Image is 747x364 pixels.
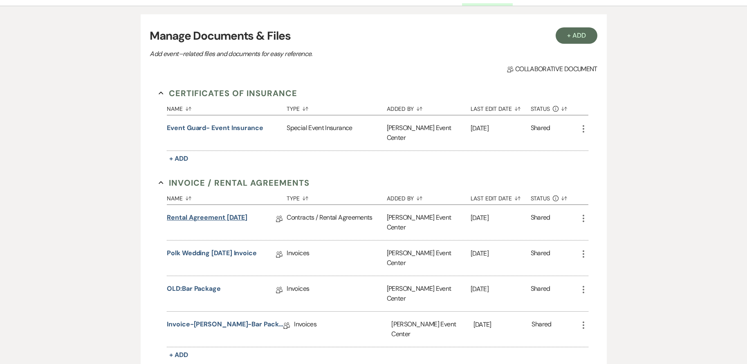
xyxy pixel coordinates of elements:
[507,64,597,74] span: Collaborative document
[391,312,473,347] div: [PERSON_NAME] Event Center
[169,154,188,163] span: + Add
[531,189,579,204] button: Status
[167,153,191,164] button: + Add
[531,195,550,201] span: Status
[159,177,310,189] button: Invoice / Rental Agreements
[167,213,247,225] a: Rental Agreement [DATE]
[531,123,550,143] div: Shared
[531,248,550,268] div: Shared
[387,189,471,204] button: Added By
[150,27,597,45] h3: Manage Documents & Files
[387,205,471,240] div: [PERSON_NAME] Event Center
[167,189,287,204] button: Name
[532,319,551,339] div: Shared
[471,284,531,294] p: [DATE]
[169,351,188,359] span: + Add
[471,189,531,204] button: Last Edit Date
[287,115,386,151] div: Special Event Insurance
[167,349,191,361] button: + Add
[531,213,550,232] div: Shared
[287,99,386,115] button: Type
[294,312,391,347] div: Invoices
[387,276,471,311] div: [PERSON_NAME] Event Center
[167,248,257,261] a: Polk Wedding [DATE] Invoice
[167,99,287,115] button: Name
[167,319,283,332] a: Invoice-[PERSON_NAME]-Bar Package-10.11.25
[287,189,386,204] button: Type
[287,205,386,240] div: Contracts / Rental Agreements
[387,240,471,276] div: [PERSON_NAME] Event Center
[387,115,471,151] div: [PERSON_NAME] Event Center
[531,106,550,112] span: Status
[471,213,531,223] p: [DATE]
[473,319,532,330] p: [DATE]
[471,99,531,115] button: Last Edit Date
[387,99,471,115] button: Added By
[556,27,597,44] button: + Add
[531,99,579,115] button: Status
[287,240,386,276] div: Invoices
[150,49,436,59] p: Add event–related files and documents for easy reference.
[287,276,386,311] div: Invoices
[167,284,221,297] a: OLD:Bar Package
[531,284,550,303] div: Shared
[159,87,297,99] button: Certificates of Insurance
[167,123,263,133] button: Event Guard- Event Insurance
[471,248,531,259] p: [DATE]
[471,123,531,134] p: [DATE]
